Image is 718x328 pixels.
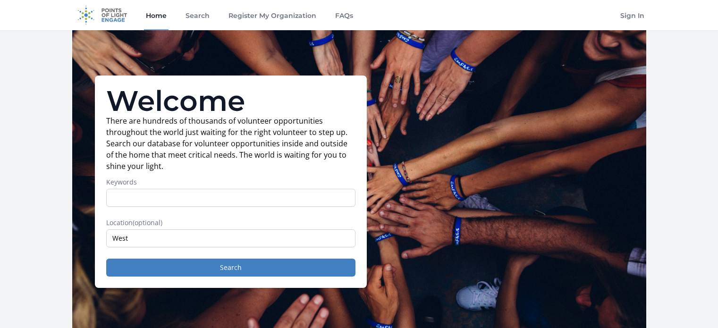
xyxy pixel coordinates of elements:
[106,87,355,115] h1: Welcome
[106,177,355,187] label: Keywords
[133,218,162,227] span: (optional)
[106,115,355,172] p: There are hundreds of thousands of volunteer opportunities throughout the world just waiting for ...
[106,259,355,277] button: Search
[106,218,355,227] label: Location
